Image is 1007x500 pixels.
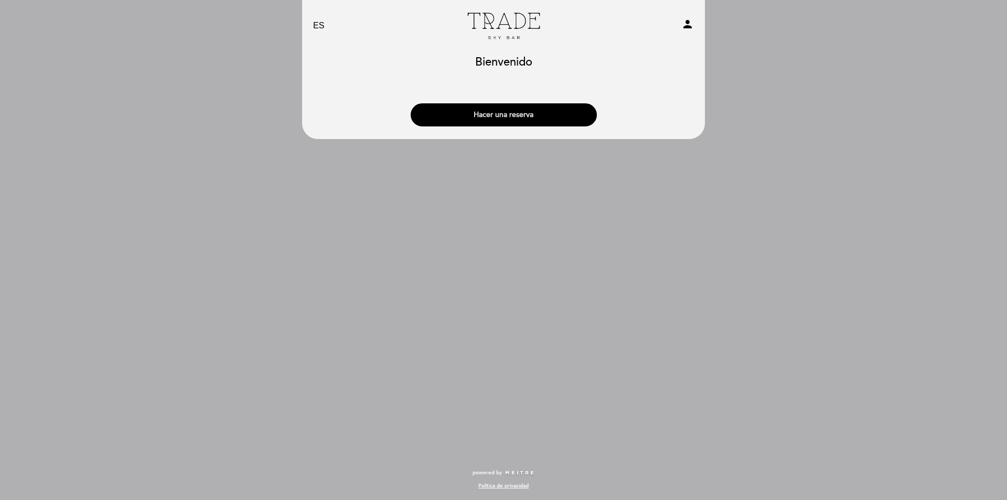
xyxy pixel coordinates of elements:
a: Política de privacidad [478,482,529,490]
h1: Bienvenido [475,56,532,69]
button: person [681,18,694,34]
img: MEITRE [505,471,534,476]
a: powered by [473,469,534,476]
a: Trade Sky Bar [438,12,569,40]
i: person [681,18,694,30]
span: powered by [473,469,502,476]
button: Hacer una reserva [411,103,597,126]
